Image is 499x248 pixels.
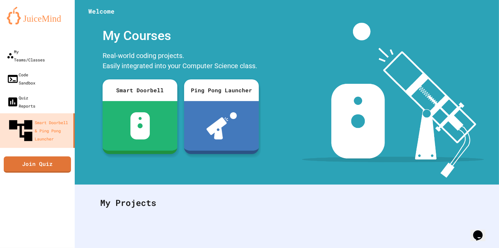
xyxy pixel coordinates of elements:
[103,79,177,101] div: Smart Doorbell
[130,112,150,139] img: sdb-white.svg
[7,7,68,24] img: logo-orange.svg
[7,47,45,64] div: My Teams/Classes
[99,23,262,49] div: My Courses
[93,190,480,216] div: My Projects
[99,49,262,74] div: Real-world coding projects. Easily integrated into your Computer Science class.
[7,94,35,110] div: Quiz Reports
[470,221,492,241] iframe: chat widget
[184,79,259,101] div: Ping Pong Launcher
[7,117,71,145] div: Smart Doorbell & Ping Pong Launcher
[207,112,237,139] img: ppl-with-ball.png
[302,23,484,178] img: banner-image-my-projects.png
[4,156,71,173] a: Join Quiz
[7,71,35,87] div: Code Sandbox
